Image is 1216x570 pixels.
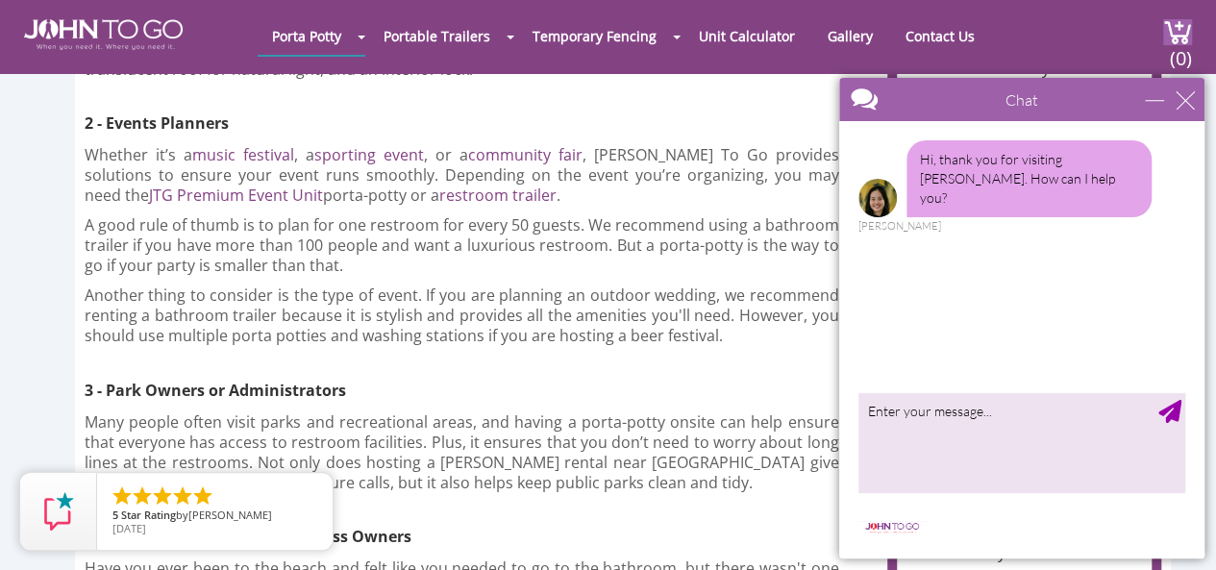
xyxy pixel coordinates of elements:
a: restroom trailer [439,185,557,206]
a: sporting event [313,144,423,165]
h3: 3 - Park Owners or Administrators [85,365,815,403]
a: JTG Premium Event Unit [149,185,323,206]
h3: 2 - Events Planners [85,99,815,136]
p: Another thing to consider is the type of event. If you are planning an outdoor wedding, we recomm... [85,285,839,346]
span: Star Rating [121,508,176,522]
a: music festival [191,144,293,165]
li:  [111,484,134,508]
span: 5 [112,508,118,522]
img: JOHN to go [24,19,183,50]
a: Porta Potty [258,17,356,55]
a: community fair [467,144,582,165]
img: cart a [1163,19,1192,45]
span: [DATE] [112,521,146,535]
li:  [151,484,174,508]
a: Contact Us [891,17,989,55]
li:  [171,484,194,508]
a: Temporary Fencing [518,17,671,55]
li:  [191,484,214,508]
li:  [131,484,154,508]
span: [PERSON_NAME] [188,508,272,522]
span: by [112,509,317,523]
a: Unit Calculator [684,17,809,55]
p: Many people often visit parks and recreational areas, and having a porta-potty onsite can help en... [85,412,839,493]
a: Portable Trailers [369,17,505,55]
h3: 4 - Beaches and Seasonal Business Owners [85,512,815,550]
p: Whether it’s a , a , or a , [PERSON_NAME] To Go provides solutions to ensure your event runs smoo... [85,145,839,206]
p: A good rule of thumb is to plan for one restroom for every 50 guests. We recommend using a bathro... [85,215,839,276]
a: Gallery [813,17,887,55]
img: Review Rating [39,492,78,531]
iframe: Live Chat Box [828,66,1216,570]
span: (0) [1169,30,1192,71]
